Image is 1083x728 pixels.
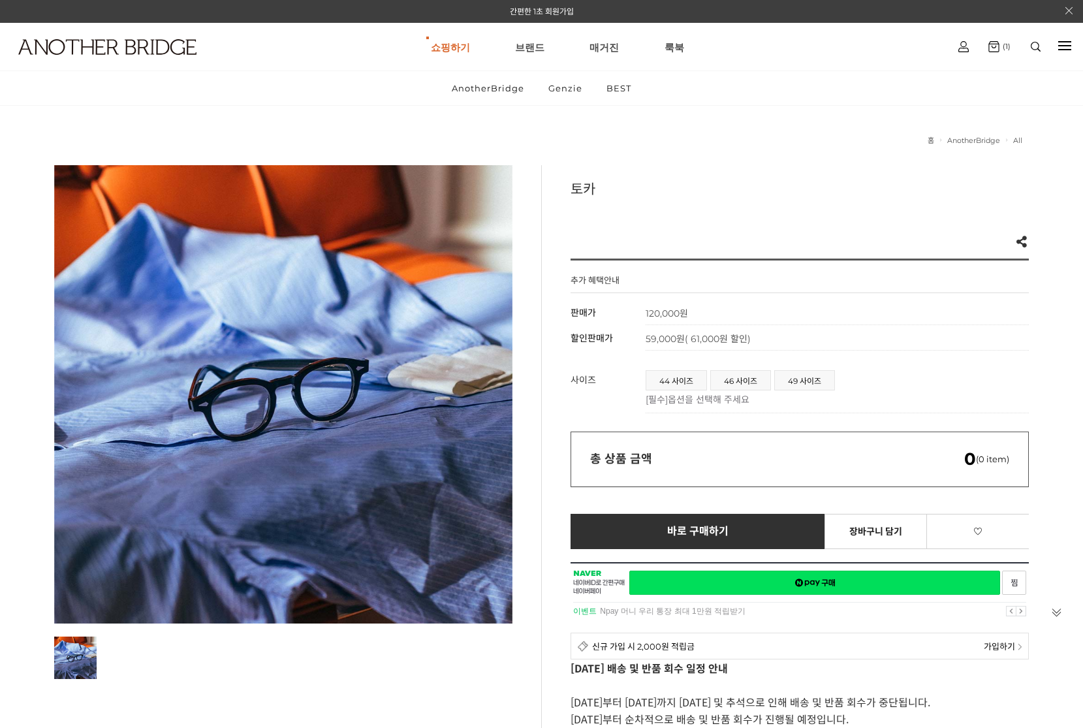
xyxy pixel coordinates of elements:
h3: 토카 [571,178,1029,198]
a: 홈 [928,136,934,145]
span: 바로 구매하기 [667,526,729,537]
a: 쇼핑하기 [431,24,470,71]
li: 44 사이즈 [646,370,707,390]
a: Genzie [537,71,593,105]
li: 46 사이즈 [710,370,771,390]
strong: 총 상품 금액 [590,452,652,466]
a: 신규 가입 시 2,000원 적립금 가입하기 [571,633,1029,659]
img: detail_membership.png [578,641,589,652]
em: 0 [964,449,976,469]
span: 신규 가입 시 2,000원 적립금 [592,640,695,652]
span: (0 item) [964,454,1009,464]
a: 매거진 [589,24,619,71]
strong: [DATE] 배송 및 반품 회수 일정 안내 [571,660,728,676]
span: 59,000원 [646,333,751,345]
img: 7e6ff232aebe35997be30ccedceacef4.jpg [54,165,512,624]
img: npay_sp_more.png [1018,644,1022,650]
span: 옵션을 선택해 주세요 [668,394,749,405]
a: 간편한 1초 회원가입 [510,7,574,16]
img: cart [958,41,969,52]
p: [DATE]부터 [DATE]까지 [DATE] 및 추석으로 인해 배송 및 반품 회수가 중단됩니다. [571,693,1029,710]
th: 사이즈 [571,364,646,413]
img: logo [18,39,196,55]
a: 새창 [1002,571,1026,595]
strong: 120,000원 [646,308,688,319]
p: [DATE]부터 순차적으로 배송 및 반품 회수가 진행될 예정입니다. [571,710,1029,727]
span: 가입하기 [984,640,1015,652]
span: 판매가 [571,307,596,319]
a: (1) [988,41,1011,52]
a: logo [7,39,169,87]
span: (1) [999,42,1011,51]
a: 룩북 [665,24,684,71]
h4: 추가 혜택안내 [571,274,620,293]
p: [필수] [646,392,1022,405]
a: Npay 머니 우리 통장 최대 1만원 적립받기 [600,607,746,616]
img: search [1031,42,1041,52]
a: 바로 구매하기 [571,514,825,549]
span: 할인판매가 [571,332,613,344]
a: AnotherBridge [441,71,535,105]
a: AnotherBridge [947,136,1000,145]
a: 새창 [629,571,1000,595]
a: BEST [595,71,642,105]
a: 브랜드 [515,24,544,71]
img: cart [988,41,999,52]
a: All [1013,136,1022,145]
a: 44 사이즈 [646,371,706,390]
a: 49 사이즈 [775,371,834,390]
strong: 이벤트 [573,607,597,616]
a: 장바구니 담기 [824,514,928,549]
span: ( 61,000원 할인) [685,333,751,345]
img: 7e6ff232aebe35997be30ccedceacef4.jpg [54,637,97,679]
li: 49 사이즈 [774,370,835,390]
a: 46 사이즈 [711,371,770,390]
